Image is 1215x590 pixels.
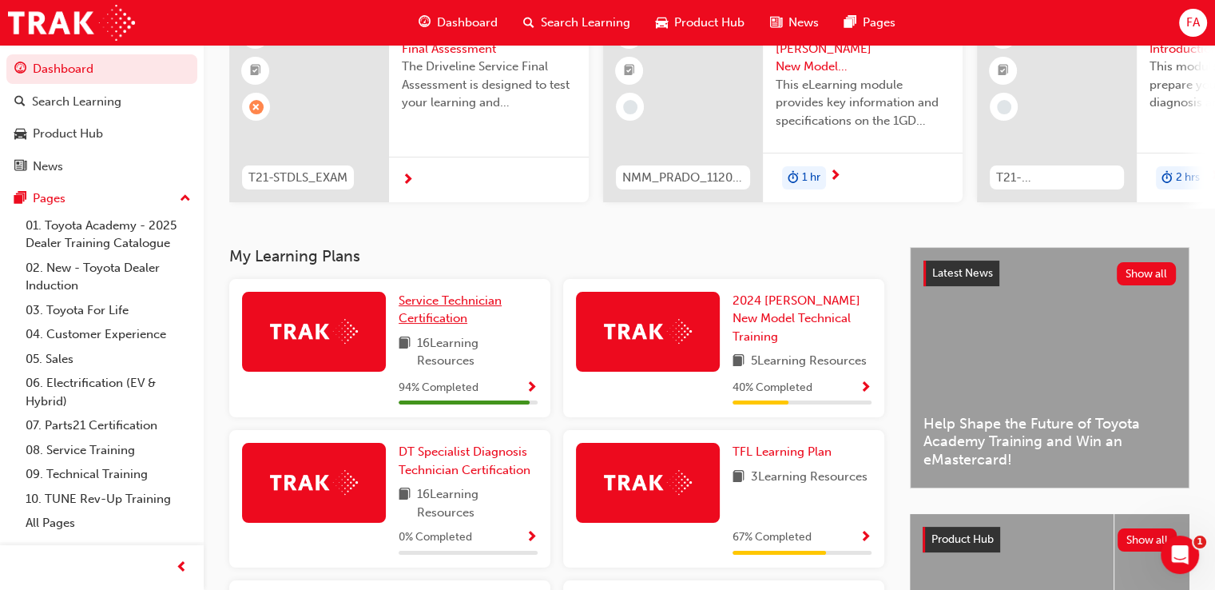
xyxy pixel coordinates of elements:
[526,528,538,548] button: Show Progress
[19,213,197,256] a: 01. Toyota Academy - 2025 Dealer Training Catalogue
[624,61,635,82] span: booktick-icon
[270,470,358,495] img: Trak
[923,527,1177,552] a: Product HubShow all
[656,13,668,33] span: car-icon
[733,444,832,459] span: TFL Learning Plan
[229,9,589,202] a: 0T21-STDLS_EXAMST Driveline Service - Final AssessmentThe Driveline Service Final Assessment is d...
[788,168,799,189] span: duration-icon
[19,371,197,413] a: 06. Electrification (EV & Hybrid)
[437,14,498,32] span: Dashboard
[604,319,692,344] img: Trak
[674,14,744,32] span: Product Hub
[733,528,812,547] span: 67 % Completed
[733,468,744,488] span: book-icon
[14,127,26,142] span: car-icon
[923,261,1176,286] a: Latest NewsShow all
[406,6,510,39] a: guage-iconDashboard
[399,485,411,521] span: book-icon
[19,322,197,347] a: 04. Customer Experience
[19,413,197,438] a: 07. Parts21 Certification
[733,292,872,346] a: 2024 [PERSON_NAME] New Model Technical Training
[733,293,860,344] span: 2024 [PERSON_NAME] New Model Technical Training
[860,528,872,548] button: Show Progress
[604,470,692,495] img: Trak
[14,62,26,77] span: guage-icon
[1179,9,1207,37] button: FA
[399,293,502,326] span: Service Technician Certification
[1186,14,1200,32] span: FA
[19,347,197,372] a: 05. Sales
[623,100,637,114] span: learningRecordVerb_NONE-icon
[419,13,431,33] span: guage-icon
[417,334,538,370] span: 16 Learning Resources
[33,125,103,143] div: Product Hub
[510,6,643,39] a: search-iconSearch Learning
[932,266,993,280] span: Latest News
[622,169,744,187] span: NMM_PRADO_112024_MODULE_3
[776,22,950,76] span: 2024 Landcruiser [PERSON_NAME] New Model Mechanisms - Engine 3
[770,13,782,33] span: news-icon
[998,61,1009,82] span: booktick-icon
[176,558,188,578] span: prev-icon
[996,169,1118,187] span: T21-FOD_HVIS_PREREQ
[860,531,872,545] span: Show Progress
[6,119,197,149] a: Product Hub
[757,6,832,39] a: news-iconNews
[249,100,264,114] span: learningRecordVerb_FAIL-icon
[829,169,841,184] span: next-icon
[399,528,472,547] span: 0 % Completed
[860,381,872,396] span: Show Progress
[832,6,908,39] a: pages-iconPages
[14,95,26,110] span: search-icon
[860,378,872,398] button: Show Progress
[8,5,135,41] img: Trak
[776,76,950,130] span: This eLearning module provides key information and specifications on the 1GD Diesel engine and it...
[6,184,197,213] button: Pages
[541,14,630,32] span: Search Learning
[402,173,414,188] span: next-icon
[997,100,1011,114] span: learningRecordVerb_NONE-icon
[33,157,63,176] div: News
[603,9,963,202] a: NMM_PRADO_112024_MODULE_32024 Landcruiser [PERSON_NAME] New Model Mechanisms - Engine 3This eLear...
[417,485,538,521] span: 16 Learning Resources
[526,531,538,545] span: Show Progress
[32,93,121,111] div: Search Learning
[19,438,197,463] a: 08. Service Training
[526,381,538,396] span: Show Progress
[844,13,856,33] span: pages-icon
[643,6,757,39] a: car-iconProduct Hub
[1161,168,1173,189] span: duration-icon
[399,443,538,479] a: DT Specialist Diagnosis Technician Certification
[19,511,197,536] a: All Pages
[399,444,530,477] span: DT Specialist Diagnosis Technician Certification
[19,487,197,512] a: 10. TUNE Rev-Up Training
[733,352,744,372] span: book-icon
[751,468,868,488] span: 3 Learning Resources
[14,192,26,206] span: pages-icon
[1176,169,1200,187] span: 2 hrs
[402,58,576,112] span: The Driveline Service Final Assessment is designed to test your learning and understanding of the...
[19,462,197,487] a: 09. Technical Training
[788,14,819,32] span: News
[19,256,197,298] a: 02. New - Toyota Dealer Induction
[250,61,261,82] span: booktick-icon
[1193,536,1206,548] span: 1
[6,51,197,184] button: DashboardSearch LearningProduct HubNews
[270,319,358,344] img: Trak
[180,189,191,209] span: up-icon
[229,247,884,265] h3: My Learning Plans
[526,378,538,398] button: Show Progress
[1118,528,1177,552] button: Show all
[523,13,534,33] span: search-icon
[399,334,411,370] span: book-icon
[19,298,197,323] a: 03. Toyota For Life
[931,532,994,546] span: Product Hub
[6,152,197,181] a: News
[399,292,538,328] a: Service Technician Certification
[6,54,197,84] a: Dashboard
[248,169,347,187] span: T21-STDLS_EXAM
[1117,262,1177,285] button: Show all
[910,247,1189,488] a: Latest NewsShow allHelp Shape the Future of Toyota Academy Training and Win an eMastercard!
